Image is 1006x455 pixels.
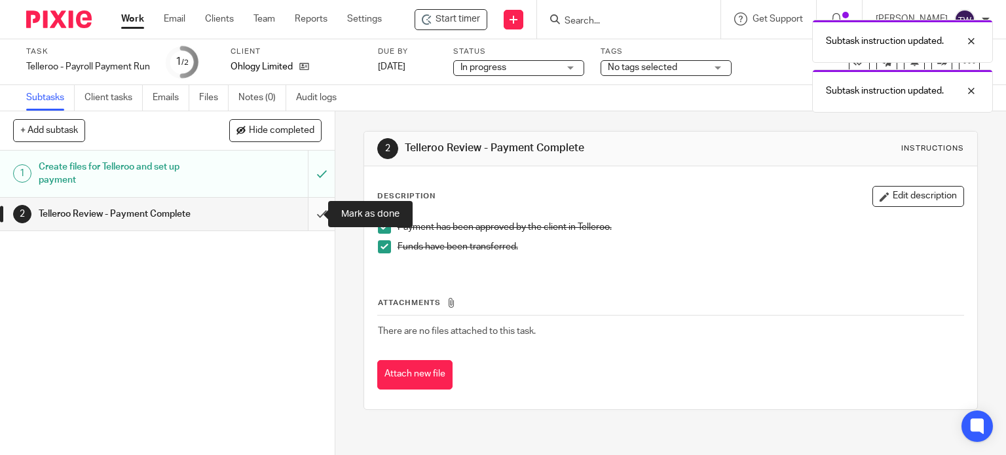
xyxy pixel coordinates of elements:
a: Audit logs [296,85,346,111]
div: 1 [176,54,189,69]
div: 1 [13,164,31,183]
img: Pixie [26,10,92,28]
p: Subtask instruction updated. [826,35,944,48]
h1: Create files for Telleroo and set up payment [39,157,210,191]
button: Hide completed [229,119,322,141]
button: Attach new file [377,360,453,390]
p: Funds have been transferred. [398,240,964,253]
p: Subtask instruction updated. [826,84,944,98]
a: Client tasks [84,85,143,111]
div: Telleroo - Payroll Payment Run [26,60,150,73]
label: Client [231,46,362,57]
a: Clients [205,12,234,26]
span: Attachments [378,299,441,306]
a: Work [121,12,144,26]
a: Settings [347,12,382,26]
img: svg%3E [954,9,975,30]
p: Payment has been approved by the client in Telleroo. [398,221,964,234]
a: Emails [153,85,189,111]
a: Files [199,85,229,111]
label: Task [26,46,150,57]
div: Ohlogy Limited - Telleroo - Payroll Payment Run [415,9,487,30]
span: In progress [460,63,506,72]
div: 2 [377,138,398,159]
button: + Add subtask [13,119,85,141]
a: Email [164,12,185,26]
p: Description [377,191,436,202]
span: [DATE] [378,62,405,71]
label: Due by [378,46,437,57]
span: Start timer [436,12,480,26]
a: Team [253,12,275,26]
a: Reports [295,12,327,26]
span: Hide completed [249,126,314,136]
small: /2 [181,59,189,66]
a: Notes (0) [238,85,286,111]
label: Status [453,46,584,57]
span: There are no files attached to this task. [378,327,536,336]
h1: Telleroo Review - Payment Complete [39,204,210,224]
a: Subtasks [26,85,75,111]
div: Instructions [901,143,964,154]
button: Edit description [872,186,964,207]
p: Ohlogy Limited [231,60,293,73]
h1: Telleroo Review - Payment Complete [405,141,698,155]
div: 2 [13,205,31,223]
